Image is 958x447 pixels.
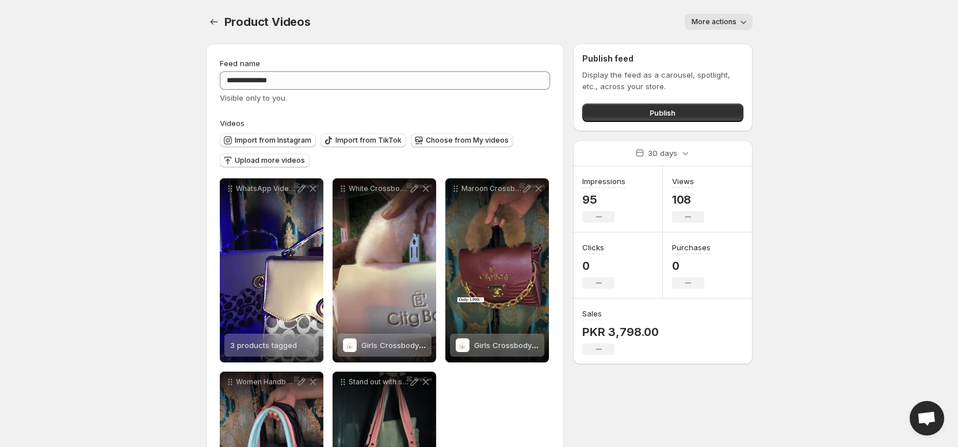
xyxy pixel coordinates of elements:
[220,93,287,102] span: Visible only to you.
[335,136,402,145] span: Import from TikTok
[672,242,711,253] h3: Purchases
[648,147,677,159] p: 30 days
[582,53,743,64] h2: Publish feed
[582,69,743,92] p: Display the feed as a carousel, spotlight, etc., across your store.
[582,242,604,253] h3: Clicks
[650,107,675,119] span: Publish
[910,401,944,435] div: Open chat
[224,15,311,29] span: Product Videos
[235,136,311,145] span: Import from Instagram
[235,156,305,165] span: Upload more videos
[411,133,513,147] button: Choose from My videos
[349,184,409,193] p: White Crossbody with Fur Handle Shop Link in Bio CapCut bags foryou helloladies handbag
[582,308,602,319] h3: Sales
[456,338,470,352] img: Girls Crossbody Bag With Fur Handle
[474,341,608,350] span: Girls Crossbody Bag With Fur Handle
[582,175,625,187] h3: Impressions
[236,377,296,387] p: Women Handbag with Buckle Style Shop Link in Bio CapCut foryou bagslover handbag sale
[672,193,704,207] p: 108
[361,341,495,350] span: Girls Crossbody Bag With Fur Handle
[236,184,296,193] p: WhatsApp Video [DATE] at 31358 PM
[206,14,222,30] button: Settings
[685,14,753,30] button: More actions
[582,259,615,273] p: 0
[672,259,711,273] p: 0
[220,154,310,167] button: Upload more videos
[343,338,357,352] img: Girls Crossbody Bag With Fur Handle
[320,133,406,147] button: Import from TikTok
[349,377,409,387] p: Stand out with style This pink handbag with an artistic twist is the perfect mix of fashion and c...
[672,175,694,187] h3: Views
[582,325,659,339] p: PKR 3,798.00
[220,178,323,362] div: WhatsApp Video [DATE] at 31358 PM3 products tagged
[461,184,521,193] p: Maroon Crossbody Bag For Office Use Shop Link In Bio CapCut foryou bagslover helloladies crossbod...
[220,119,245,128] span: Videos
[582,104,743,122] button: Publish
[426,136,509,145] span: Choose from My videos
[582,193,625,207] p: 95
[230,341,297,350] span: 3 products tagged
[333,178,436,362] div: White Crossbody with Fur Handle Shop Link in Bio CapCut bags foryou helloladies handbagGirls Cros...
[220,133,316,147] button: Import from Instagram
[445,178,549,362] div: Maroon Crossbody Bag For Office Use Shop Link In Bio CapCut foryou bagslover helloladies crossbod...
[220,59,260,68] span: Feed name
[692,17,736,26] span: More actions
